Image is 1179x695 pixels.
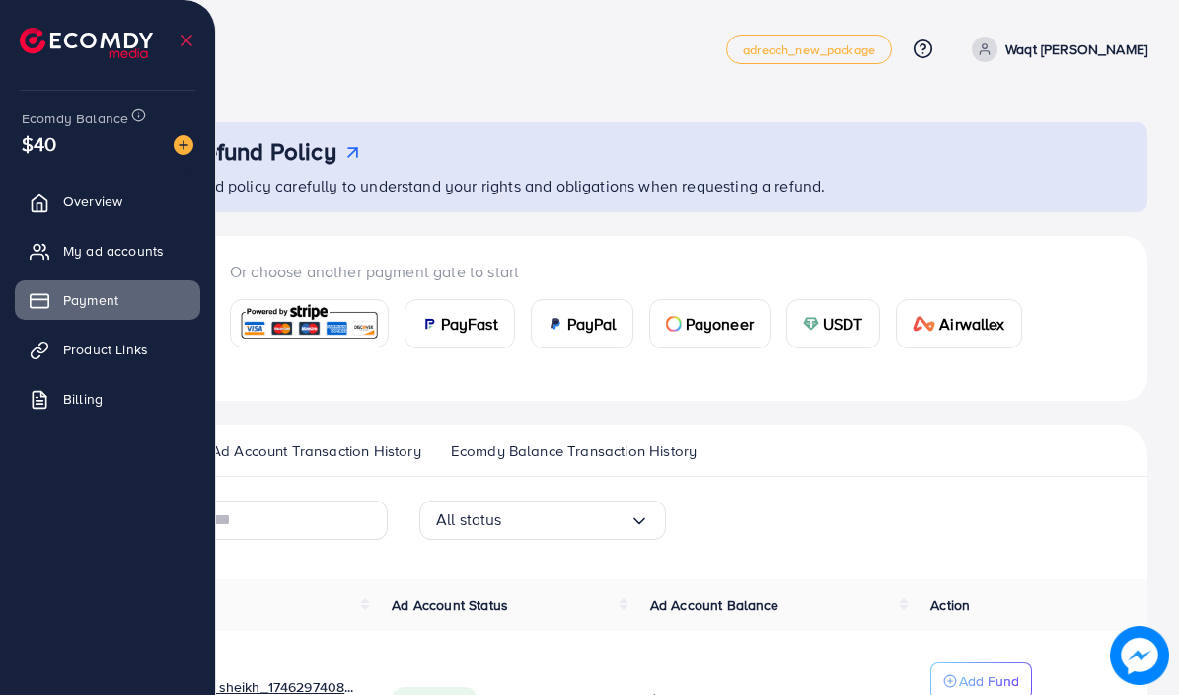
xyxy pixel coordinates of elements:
[63,389,103,409] span: Billing
[666,316,682,332] img: card
[436,504,502,535] span: All status
[939,312,1004,336] span: Airwallex
[964,37,1147,62] a: Waqt [PERSON_NAME]
[686,312,754,336] span: Payoneer
[230,299,389,347] a: card
[959,669,1019,693] p: Add Fund
[567,312,617,336] span: PayPal
[531,299,633,348] a: cardPayPal
[20,28,153,58] img: logo
[15,231,200,270] a: My ad accounts
[502,504,629,535] input: Search for option
[930,595,970,615] span: Action
[174,135,193,155] img: image
[548,316,563,332] img: card
[1110,626,1169,685] img: image
[63,340,148,359] span: Product Links
[650,595,779,615] span: Ad Account Balance
[211,440,421,462] span: Ad Account Transaction History
[15,379,200,419] a: Billing
[451,440,697,462] span: Ecomdy Balance Transaction History
[392,595,508,615] span: Ad Account Status
[803,316,819,332] img: card
[1005,38,1147,61] p: Waqt [PERSON_NAME]
[22,109,128,128] span: Ecomdy Balance
[786,299,880,348] a: cardUSDT
[63,290,118,310] span: Payment
[913,316,936,332] img: card
[15,280,200,320] a: Payment
[649,299,771,348] a: cardPayoneer
[743,43,875,56] span: adreach_new_package
[419,501,666,540] div: Search for option
[896,299,1022,348] a: cardAirwallex
[15,182,200,221] a: Overview
[441,312,498,336] span: PayFast
[63,192,122,211] span: Overview
[47,174,1136,197] p: Please review our refund policy carefully to understand your rights and obligations when requesti...
[237,302,382,345] img: card
[230,260,1038,283] p: Or choose another payment gate to start
[421,316,437,332] img: card
[726,35,892,64] a: adreach_new_package
[15,330,200,369] a: Product Links
[823,312,863,336] span: USDT
[63,241,164,261] span: My ad accounts
[22,129,56,158] span: $40
[405,299,515,348] a: cardPayFast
